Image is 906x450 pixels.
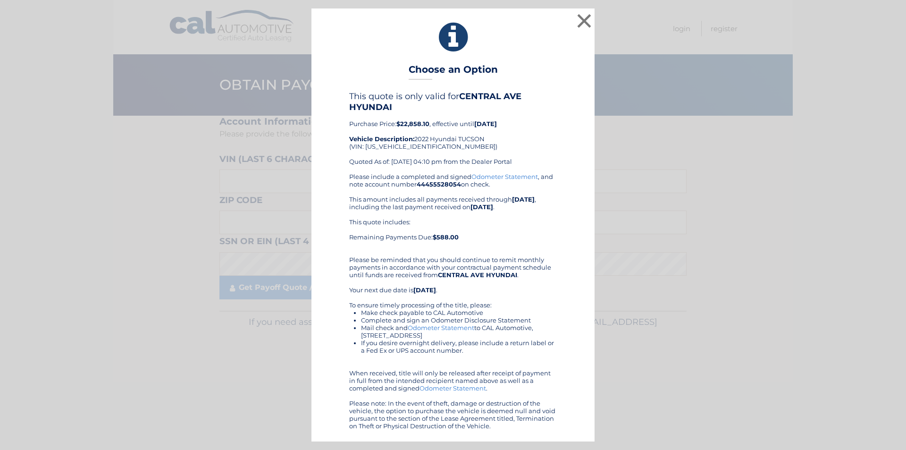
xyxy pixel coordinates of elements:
[396,120,429,127] b: $22,858.10
[419,384,486,392] a: Odometer Statement
[349,91,557,112] h4: This quote is only valid for
[361,309,557,316] li: Make check payable to CAL Automotive
[349,91,521,112] b: CENTRAL AVE HYUNDAI
[349,218,557,248] div: This quote includes: Remaining Payments Due:
[408,324,474,331] a: Odometer Statement
[474,120,497,127] b: [DATE]
[417,180,461,188] b: 44455528054
[409,64,498,80] h3: Choose an Option
[433,233,459,241] b: $588.00
[413,286,436,294] b: [DATE]
[349,91,557,172] div: Purchase Price: , effective until 2022 Hyundai TUCSON (VIN: [US_VEHICLE_IDENTIFICATION_NUMBER]) Q...
[361,339,557,354] li: If you desire overnight delivery, please include a return label or a Fed Ex or UPS account number.
[512,195,535,203] b: [DATE]
[349,135,414,143] strong: Vehicle Description:
[349,173,557,430] div: Please include a completed and signed , and note account number on check. This amount includes al...
[361,316,557,324] li: Complete and sign an Odometer Disclosure Statement
[361,324,557,339] li: Mail check and to CAL Automotive, [STREET_ADDRESS]
[471,173,538,180] a: Odometer Statement
[575,11,594,30] button: ×
[470,203,493,211] b: [DATE]
[438,271,517,279] b: CENTRAL AVE HYUNDAI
